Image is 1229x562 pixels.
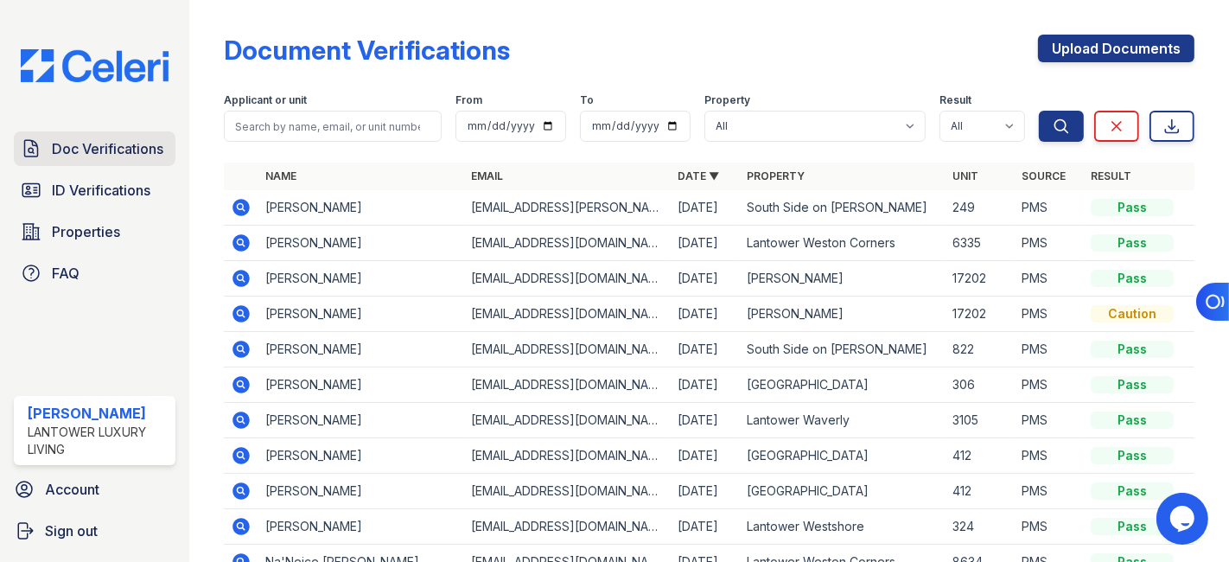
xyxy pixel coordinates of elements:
div: Pass [1091,376,1174,393]
span: ID Verifications [52,180,150,201]
a: FAQ [14,256,175,291]
td: [DATE] [671,226,740,261]
td: 249 [946,190,1015,226]
img: CE_Logo_Blue-a8612792a0a2168367f1c8372b55b34899dd931a85d93a1a3d3e32e68fde9ad4.png [7,49,182,82]
td: [PERSON_NAME] [258,332,464,367]
a: Account [7,472,182,507]
label: Applicant or unit [224,93,307,107]
a: Source [1022,169,1066,182]
div: Pass [1091,199,1174,216]
td: [DATE] [671,438,740,474]
td: South Side on [PERSON_NAME] [740,332,946,367]
td: [DATE] [671,367,740,403]
td: 6335 [946,226,1015,261]
span: Account [45,479,99,500]
span: Sign out [45,520,98,541]
a: Email [471,169,503,182]
td: [EMAIL_ADDRESS][DOMAIN_NAME] [464,297,670,332]
td: 822 [946,332,1015,367]
td: Lantower Westshore [740,509,946,545]
td: [EMAIL_ADDRESS][DOMAIN_NAME] [464,332,670,367]
td: PMS [1015,190,1084,226]
a: Unit [952,169,978,182]
td: PMS [1015,297,1084,332]
td: PMS [1015,367,1084,403]
td: PMS [1015,438,1084,474]
td: [EMAIL_ADDRESS][DOMAIN_NAME] [464,509,670,545]
td: PMS [1015,474,1084,509]
label: Result [939,93,971,107]
td: [GEOGRAPHIC_DATA] [740,438,946,474]
td: [PERSON_NAME] [258,438,464,474]
td: [EMAIL_ADDRESS][DOMAIN_NAME] [464,438,670,474]
div: Pass [1091,234,1174,252]
div: Caution [1091,305,1174,323]
td: [EMAIL_ADDRESS][DOMAIN_NAME] [464,261,670,297]
td: [DATE] [671,474,740,509]
a: Property [747,169,805,182]
a: Sign out [7,514,182,548]
td: [PERSON_NAME] [258,226,464,261]
div: Pass [1091,518,1174,535]
div: Document Verifications [224,35,510,66]
div: Pass [1091,482,1174,500]
td: [PERSON_NAME] [258,474,464,509]
div: Pass [1091,341,1174,358]
td: [PERSON_NAME] [258,509,464,545]
td: [EMAIL_ADDRESS][DOMAIN_NAME] [464,474,670,509]
td: PMS [1015,509,1084,545]
td: [DATE] [671,403,740,438]
a: Properties [14,214,175,249]
td: 412 [946,474,1015,509]
td: PMS [1015,403,1084,438]
a: Result [1091,169,1131,182]
td: PMS [1015,261,1084,297]
td: [PERSON_NAME] [258,261,464,297]
td: [GEOGRAPHIC_DATA] [740,367,946,403]
div: Pass [1091,270,1174,287]
span: Doc Verifications [52,138,163,159]
td: [PERSON_NAME] [258,190,464,226]
td: 17202 [946,297,1015,332]
td: [EMAIL_ADDRESS][PERSON_NAME][DOMAIN_NAME] [464,190,670,226]
td: [DATE] [671,297,740,332]
td: [PERSON_NAME] [740,297,946,332]
td: 412 [946,438,1015,474]
td: South Side on [PERSON_NAME] [740,190,946,226]
td: [DATE] [671,261,740,297]
a: Upload Documents [1038,35,1194,62]
input: Search by name, email, or unit number [224,111,442,142]
span: FAQ [52,263,80,284]
td: 324 [946,509,1015,545]
td: [EMAIL_ADDRESS][DOMAIN_NAME] [464,403,670,438]
td: [PERSON_NAME] [258,403,464,438]
td: [DATE] [671,332,740,367]
label: From [455,93,482,107]
div: Pass [1091,447,1174,464]
iframe: chat widget [1156,493,1212,545]
td: [DATE] [671,509,740,545]
td: [EMAIL_ADDRESS][DOMAIN_NAME] [464,226,670,261]
a: Doc Verifications [14,131,175,166]
td: 306 [946,367,1015,403]
label: To [580,93,594,107]
label: Property [704,93,750,107]
div: Pass [1091,412,1174,429]
td: [PERSON_NAME] [740,261,946,297]
td: 17202 [946,261,1015,297]
div: [PERSON_NAME] [28,403,169,424]
td: [EMAIL_ADDRESS][DOMAIN_NAME] [464,367,670,403]
td: [DATE] [671,190,740,226]
td: [GEOGRAPHIC_DATA] [740,474,946,509]
a: ID Verifications [14,173,175,208]
td: [PERSON_NAME] [258,297,464,332]
div: Lantower Luxury Living [28,424,169,458]
td: Lantower Waverly [740,403,946,438]
td: PMS [1015,226,1084,261]
a: Date ▼ [678,169,719,182]
td: PMS [1015,332,1084,367]
a: Name [265,169,296,182]
td: Lantower Weston Corners [740,226,946,261]
span: Properties [52,221,120,242]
